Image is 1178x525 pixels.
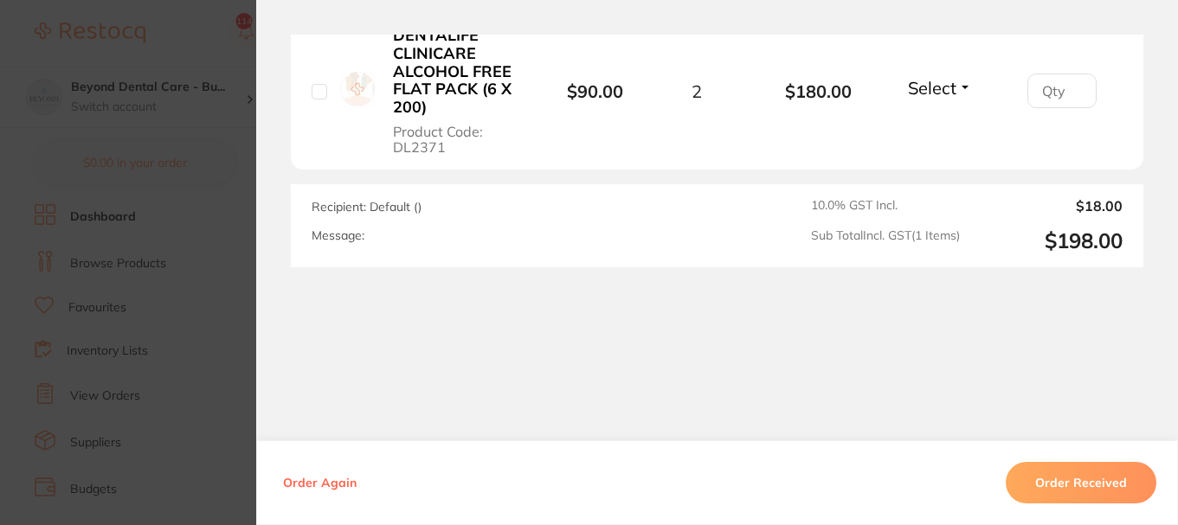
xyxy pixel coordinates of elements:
[312,199,422,214] span: Recipient: Default ( )
[393,124,524,156] span: Product Code: DL2371
[974,198,1123,214] output: $18.00
[692,81,702,101] span: 2
[757,81,879,101] b: $180.00
[340,72,375,106] img: DENTALIFE CLINICARE ALCOHOL FREE FLAT PACK (6 X 200)
[388,26,529,156] button: DENTALIFE CLINICARE ALCOHOL FREE FLAT PACK (6 X 200) Product Code: DL2371
[312,228,364,243] label: Message:
[903,77,977,99] button: Select
[908,77,956,99] span: Select
[278,475,362,490] button: Order Again
[1027,74,1097,108] input: Qty
[567,80,623,102] b: $90.00
[811,228,960,253] span: Sub Total Incl. GST ( 1 Items)
[393,27,524,116] b: DENTALIFE CLINICARE ALCOHOL FREE FLAT PACK (6 X 200)
[974,228,1123,253] output: $198.00
[811,198,960,214] span: 10.0 % GST Incl.
[1006,462,1156,503] button: Order Received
